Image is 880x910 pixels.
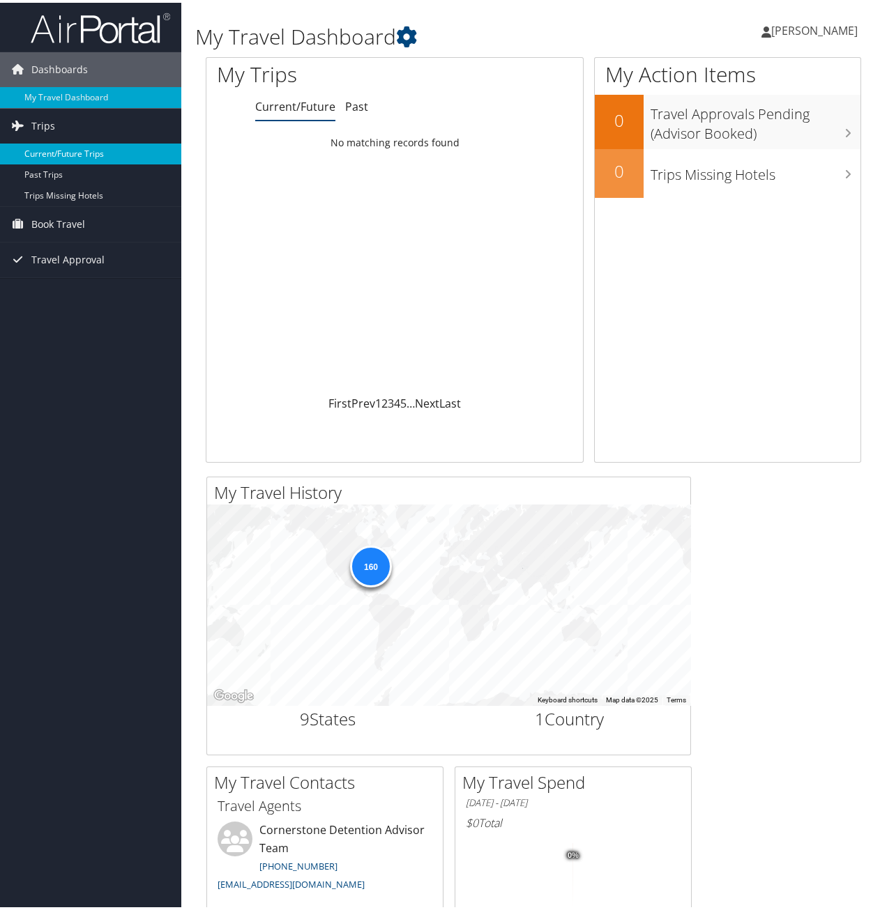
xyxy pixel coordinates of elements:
h2: My Travel Contacts [214,768,443,792]
span: Trips [31,106,55,141]
a: 2 [381,393,388,408]
h2: 0 [595,157,644,180]
h2: 0 [595,106,644,130]
a: Next [415,393,439,408]
h6: [DATE] - [DATE] [466,794,681,807]
a: [EMAIL_ADDRESS][DOMAIN_NAME] [218,875,365,888]
span: Book Travel [31,204,85,239]
td: No matching records found [206,128,583,153]
a: [PHONE_NUMBER] [259,857,337,870]
a: 1 [375,393,381,408]
span: Map data ©2025 [606,693,658,701]
button: Keyboard shortcuts [538,693,598,702]
span: 1 [535,704,545,727]
a: 4 [394,393,400,408]
a: Current/Future [255,96,335,111]
a: Last [439,393,461,408]
span: $0 [466,812,478,828]
h2: My Travel Spend [462,768,691,792]
h3: Travel Agents [218,794,432,813]
a: 5 [400,393,407,408]
span: Travel Approval [31,240,105,275]
h1: My Trips [217,57,416,86]
a: [PERSON_NAME] [761,7,872,49]
h3: Trips Missing Hotels [651,155,860,182]
h6: Total [466,812,681,828]
a: Open this area in Google Maps (opens a new window) [211,684,257,702]
img: Google [211,684,257,702]
h3: Travel Approvals Pending (Advisor Booked) [651,95,860,141]
h2: Country [460,704,681,728]
span: … [407,393,415,408]
a: Past [345,96,368,111]
h1: My Action Items [595,57,860,86]
h2: States [218,704,439,728]
a: First [328,393,351,408]
tspan: 0% [568,849,579,857]
a: 0Trips Missing Hotels [595,146,860,195]
a: 3 [388,393,394,408]
div: 160 [349,543,391,585]
a: Prev [351,393,375,408]
span: [PERSON_NAME] [771,20,858,36]
a: 0Travel Approvals Pending (Advisor Booked) [595,92,860,146]
span: 9 [300,704,310,727]
span: Dashboards [31,49,88,84]
li: Cornerstone Detention Advisor Team [211,819,439,893]
h1: My Travel Dashboard [195,20,646,49]
a: Terms (opens in new tab) [667,693,686,701]
h2: My Travel History [214,478,690,502]
img: airportal-logo.png [31,9,170,42]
